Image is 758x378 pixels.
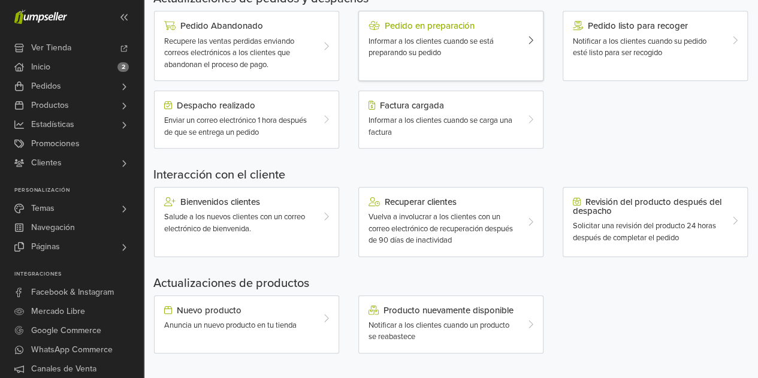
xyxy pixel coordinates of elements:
span: Notificar a los clientes cuando su pedido esté listo para ser recogido [573,37,706,58]
span: Promociones [31,134,80,153]
h5: Interacción con el cliente [153,168,748,182]
span: Páginas [31,237,60,256]
span: Temas [31,199,55,218]
span: Google Commerce [31,321,101,340]
span: Informar a los clientes cuando se está preparando su pedido [369,37,494,58]
div: Factura cargada [369,101,518,110]
div: Revisión del producto después del despacho [573,197,723,216]
span: Enviar un correo electrónico 1 hora después de que se entrega un pedido [164,116,307,137]
span: Navegación [31,218,75,237]
div: Pedido listo para recoger [573,21,723,31]
span: Solicitar una revisión del producto 24 horas después de completar el pedido [573,221,716,243]
div: Nuevo producto [164,306,314,315]
div: Bienvenidos clientes [164,197,314,207]
span: Ver Tienda [31,38,71,58]
span: 2 [117,62,129,72]
p: Integraciones [14,271,143,278]
span: Recupere las ventas perdidas enviando correos electrónicos a los clientes que abandonan el proces... [164,37,294,69]
div: Producto nuevamente disponible [369,306,518,315]
span: Informar a los clientes cuando se carga una factura [369,116,512,137]
span: Pedidos [31,77,61,96]
span: Notificar a los clientes cuando un producto se reabastece [369,320,509,342]
span: Estadísticas [31,115,74,134]
div: Despacho realizado [164,101,314,110]
span: Vuelva a involucrar a los clientes con un correo electrónico de recuperación después de 90 días d... [369,212,513,245]
h5: Actualizaciones de productos [153,276,748,291]
span: Salude a los nuevos clientes con un correo electrónico de bienvenida. [164,212,305,234]
span: Facebook & Instagram [31,283,114,302]
div: Recuperar clientes [369,197,518,207]
span: WhatsApp Commerce [31,340,113,359]
span: Productos [31,96,69,115]
div: Pedido Abandonado [164,21,314,31]
span: Anuncia un nuevo producto en tu tienda [164,320,297,330]
div: Pedido en preparación [369,21,518,31]
span: Inicio [31,58,50,77]
span: Mercado Libre [31,302,85,321]
p: Personalización [14,187,143,194]
span: Clientes [31,153,62,173]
